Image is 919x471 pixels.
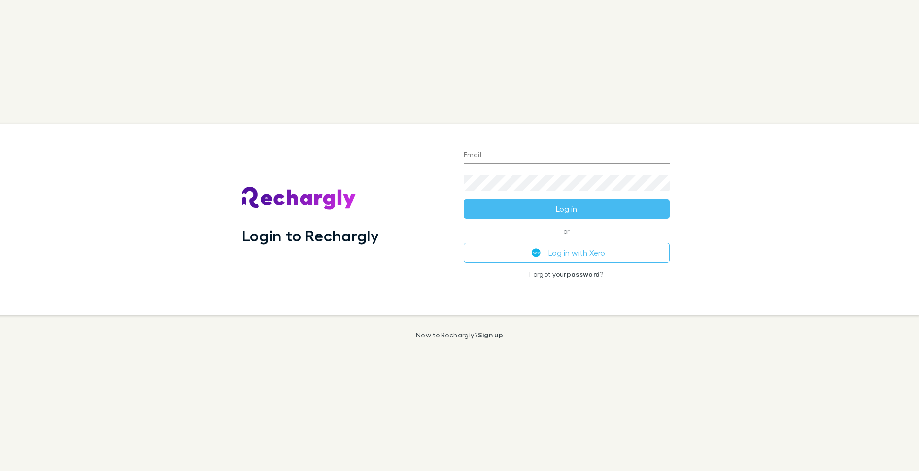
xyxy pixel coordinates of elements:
p: Forgot your ? [464,270,670,278]
a: Sign up [478,331,503,339]
a: password [567,270,600,278]
h1: Login to Rechargly [242,226,379,245]
p: New to Rechargly? [416,331,503,339]
img: Rechargly's Logo [242,187,356,210]
span: or [464,231,670,231]
img: Xero's logo [532,248,541,257]
button: Log in [464,199,670,219]
button: Log in with Xero [464,243,670,263]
